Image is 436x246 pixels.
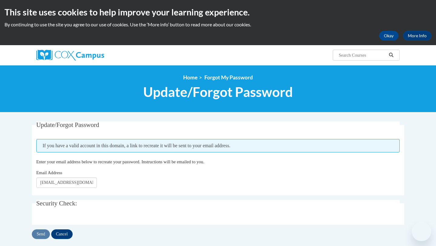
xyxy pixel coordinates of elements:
[403,31,431,41] a: More Info
[36,50,104,61] img: Cox Campus
[204,74,253,81] span: Forgot My Password
[36,121,99,128] span: Update/Forgot Password
[36,159,204,164] span: Enter your email address below to recreate your password. Instructions will be emailed to you.
[338,52,387,59] input: Search Courses
[36,170,62,175] span: Email Address
[143,84,293,100] span: Update/Forgot Password
[387,52,396,59] button: Search
[5,21,431,28] p: By continuing to use the site you agree to our use of cookies. Use the ‘More info’ button to read...
[379,31,398,41] button: Okay
[36,50,151,61] a: Cox Campus
[51,229,73,239] input: Cancel
[36,178,97,188] input: Email
[36,200,77,207] span: Security Check:
[36,139,400,152] span: If you have a valid account in this domain, a link to recreate it will be sent to your email addr...
[183,74,197,81] a: Home
[5,6,431,18] h2: This site uses cookies to help improve your learning experience.
[412,222,431,241] iframe: Button to launch messaging window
